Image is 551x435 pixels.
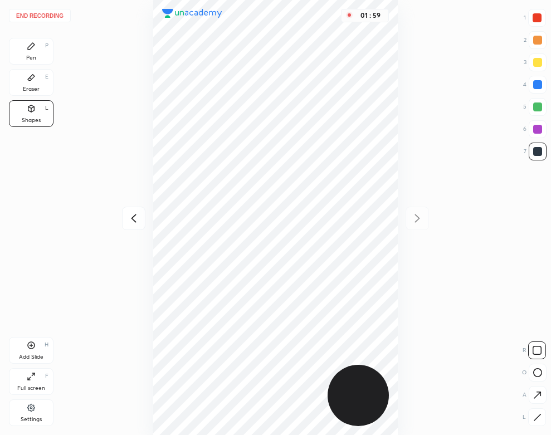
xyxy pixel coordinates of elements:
div: Add Slide [19,354,43,360]
div: Shapes [22,118,41,123]
div: F [45,373,48,379]
div: H [45,342,48,348]
div: P [45,43,48,48]
div: 6 [523,120,547,138]
div: 7 [524,143,547,160]
div: E [45,74,48,80]
div: A [523,386,547,404]
div: Full screen [17,385,45,391]
div: 3 [524,53,547,71]
div: L [45,105,48,111]
div: 5 [523,98,547,116]
div: 1 [524,9,546,27]
div: Pen [26,55,36,61]
button: End recording [9,9,71,22]
div: L [523,408,546,426]
div: 2 [524,31,547,49]
div: 01 : 59 [357,12,384,19]
div: O [522,364,547,382]
img: logo.38c385cc.svg [162,9,222,18]
div: Settings [21,417,42,422]
div: Eraser [23,86,40,92]
div: 4 [523,76,547,94]
div: R [523,341,546,359]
